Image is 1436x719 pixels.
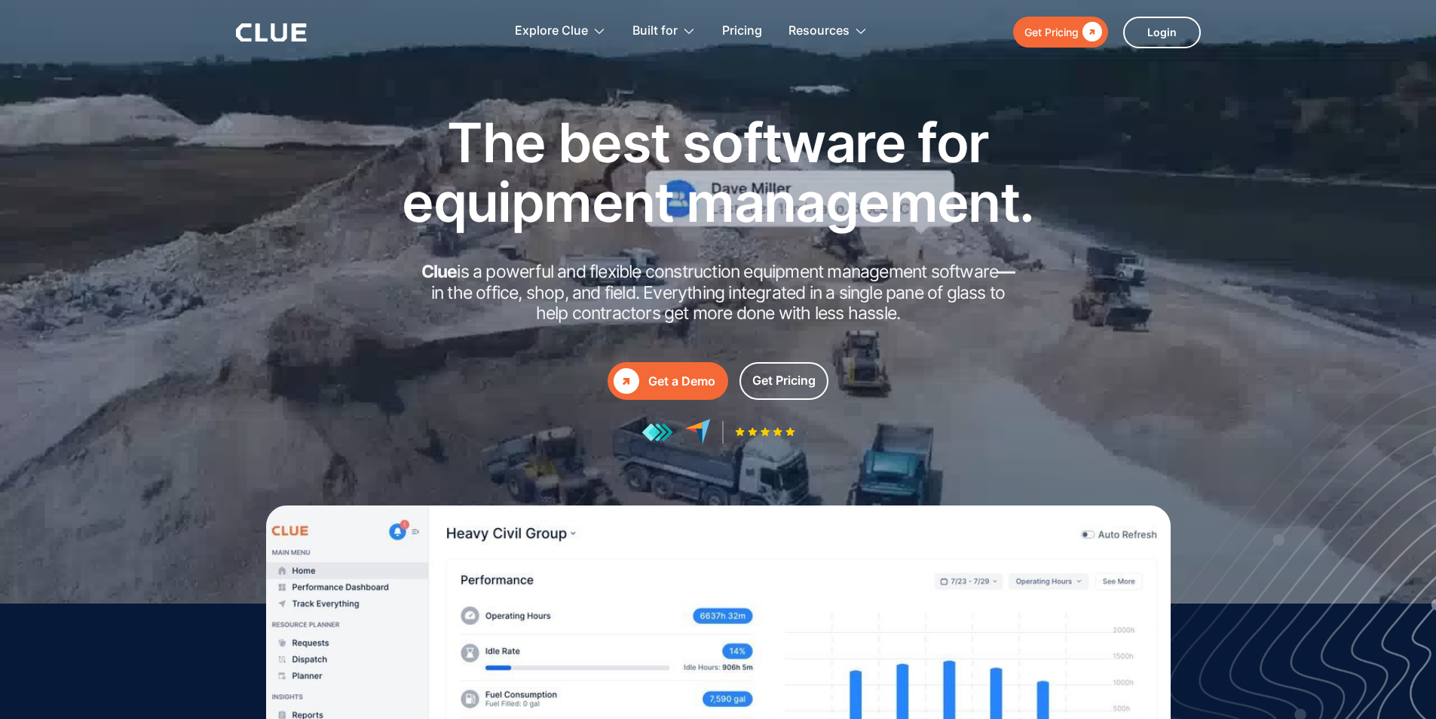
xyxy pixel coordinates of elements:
[421,261,458,282] strong: Clue
[515,8,588,55] div: Explore Clue
[739,362,828,400] a: Get Pricing
[752,371,816,390] div: Get Pricing
[632,8,696,55] div: Built for
[1079,23,1102,41] div: 
[788,8,868,55] div: Resources
[641,422,673,442] img: reviews at getapp
[515,8,606,55] div: Explore Clue
[417,262,1020,324] h2: is a powerful and flexible construction equipment management software in the office, shop, and fi...
[614,368,639,394] div: 
[722,8,762,55] a: Pricing
[735,427,795,437] img: Five-star rating icon
[788,8,850,55] div: Resources
[1123,17,1201,48] a: Login
[608,362,728,400] a: Get a Demo
[684,419,711,445] img: reviews at capterra
[1013,17,1108,48] a: Get Pricing
[632,8,678,55] div: Built for
[1024,23,1079,41] div: Get Pricing
[648,372,715,391] div: Get a Demo
[379,112,1058,232] h1: The best software for equipment management.
[998,261,1015,282] strong: —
